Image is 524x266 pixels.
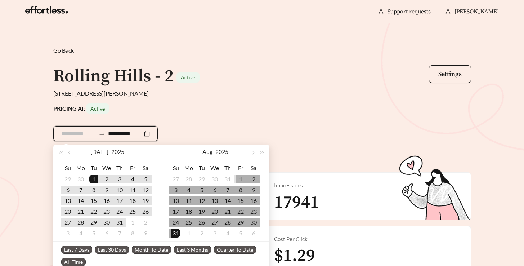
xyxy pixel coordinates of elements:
td: 2025-07-22 [87,206,100,217]
span: Last 3 Months [174,246,211,254]
td: 2025-08-07 [113,228,126,239]
div: 5 [89,229,98,238]
div: 6 [102,229,111,238]
div: 29 [236,218,245,227]
div: 29 [63,175,72,183]
div: 5 [197,186,206,194]
td: 2025-08-03 [61,228,74,239]
td: 2025-07-13 [61,195,74,206]
th: Tu [87,162,100,174]
div: 27 [210,218,219,227]
td: 2025-09-02 [195,228,208,239]
div: 15 [236,196,245,205]
div: 7 [223,186,232,194]
td: 2025-08-03 [169,185,182,195]
div: 31 [223,175,232,183]
td: 2025-08-07 [221,185,234,195]
th: Fr [126,162,139,174]
div: 17 [115,196,124,205]
td: 2025-08-02 [139,217,152,228]
td: 2025-07-29 [195,174,208,185]
div: 30 [210,175,219,183]
div: 29 [89,218,98,227]
div: 28 [76,218,85,227]
td: 2025-08-19 [195,206,208,217]
td: 2025-08-12 [195,195,208,206]
div: 9 [141,229,150,238]
strong: PRICING AI: [53,105,109,112]
div: Impressions [274,181,462,190]
td: 2025-09-04 [221,228,234,239]
div: 30 [249,218,258,227]
td: 2025-07-29 [87,217,100,228]
span: All Time [61,258,86,266]
div: 28 [223,218,232,227]
td: 2025-08-18 [182,206,195,217]
div: 20 [63,207,72,216]
td: 2025-08-01 [126,217,139,228]
div: 21 [76,207,85,216]
div: 2 [197,229,206,238]
div: 7 [115,229,124,238]
span: Quarter To Date [214,246,256,254]
td: 2025-08-23 [247,206,260,217]
td: 2025-07-27 [61,217,74,228]
div: 6 [210,186,219,194]
span: to [99,130,105,137]
div: 26 [141,207,150,216]
div: 13 [63,196,72,205]
div: 2 [102,175,111,183]
td: 2025-08-24 [169,217,182,228]
td: 2025-06-29 [61,174,74,185]
div: 9 [249,186,258,194]
div: 23 [102,207,111,216]
td: 2025-08-15 [234,195,247,206]
th: Su [61,162,74,174]
div: 7 [76,186,85,194]
div: 27 [63,218,72,227]
td: 2025-08-17 [169,206,182,217]
div: 6 [249,229,258,238]
td: 2025-06-30 [74,174,87,185]
td: 2025-07-12 [139,185,152,195]
div: 12 [141,186,150,194]
div: 28 [184,175,193,183]
td: 2025-07-09 [100,185,113,195]
td: 2025-08-01 [234,174,247,185]
div: 21 [223,207,232,216]
td: 2025-09-03 [208,228,221,239]
div: 10 [171,196,180,205]
td: 2025-07-05 [139,174,152,185]
td: 2025-07-10 [113,185,126,195]
th: Th [221,162,234,174]
div: 25 [184,218,193,227]
div: 22 [236,207,245,216]
td: 2025-07-26 [139,206,152,217]
td: 2025-08-10 [169,195,182,206]
td: 2025-08-09 [139,228,152,239]
a: Support requests [388,8,431,15]
td: 2025-08-04 [182,185,195,195]
div: 5 [236,229,245,238]
div: 2 [249,175,258,183]
td: 2025-08-20 [208,206,221,217]
div: 8 [89,186,98,194]
div: 31 [171,229,180,238]
td: 2025-08-06 [208,185,221,195]
td: 2025-07-06 [61,185,74,195]
td: 2025-07-24 [113,206,126,217]
td: 2025-08-09 [247,185,260,195]
span: Active [181,74,195,80]
div: 31 [115,218,124,227]
span: 17941 [274,192,319,213]
td: 2025-08-08 [126,228,139,239]
div: 9 [102,186,111,194]
button: 2025 [215,145,228,159]
div: 23 [249,207,258,216]
th: Su [169,162,182,174]
td: 2025-08-13 [208,195,221,206]
button: [DATE] [90,145,108,159]
td: 2025-07-28 [74,217,87,228]
td: 2025-07-15 [87,195,100,206]
td: 2025-08-11 [182,195,195,206]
